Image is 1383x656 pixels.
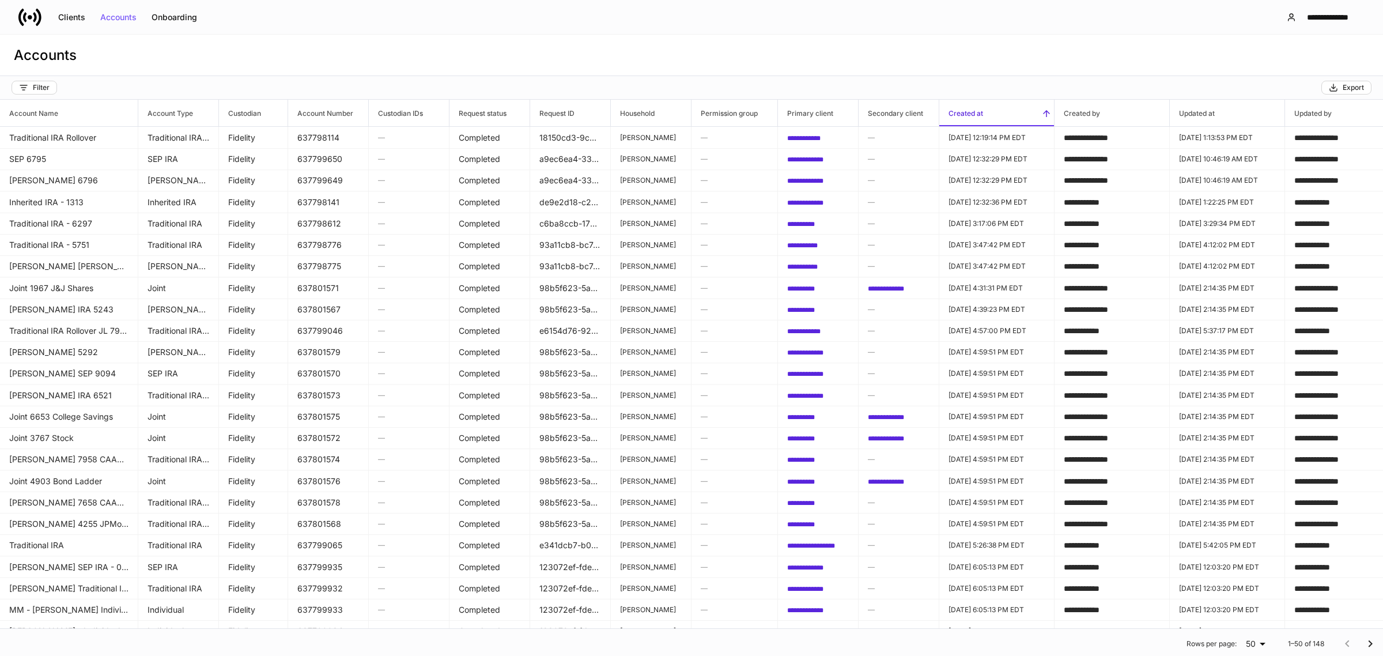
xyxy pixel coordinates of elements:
[288,277,369,299] td: 637801571
[868,325,929,336] h6: —
[1055,100,1169,126] span: Created by
[778,384,859,406] td: 267973eb-8731-4a8e-9bbb-7a47049e9644
[378,454,440,465] h6: —
[1170,255,1285,277] td: 2025-09-02T20:12:02.305Z
[449,513,530,535] td: Completed
[138,470,219,492] td: Joint
[138,234,219,256] td: Traditional IRA
[620,369,682,378] p: [PERSON_NAME]
[701,175,768,186] h6: —
[939,191,1055,213] td: 2025-09-02T16:32:36.788Z
[449,169,530,191] td: Completed
[19,83,50,92] div: Filter
[378,261,440,272] h6: —
[219,191,288,213] td: Fidelity
[530,320,611,342] td: e6154d76-92cf-413a-bf37-a89441117533
[1179,218,1275,228] p: [DATE] 3:29:34 PM EDT
[701,325,768,336] h6: —
[701,390,768,401] h6: —
[449,255,530,277] td: Completed
[1170,213,1285,235] td: 2025-09-02T19:29:34.968Z
[530,191,611,213] td: de9e2d18-c2ac-4f69-a66b-336ac5c59358
[620,348,682,357] p: [PERSON_NAME]
[1179,455,1275,464] p: [DATE] 2:14:35 PM EDT
[378,282,440,293] h6: —
[778,255,859,277] td: 4cae090b-fe9c-43ea-a3c5-23e5b18f0377
[949,412,1045,421] p: [DATE] 4:59:51 PM EDT
[949,154,1045,164] p: [DATE] 12:32:29 PM EDT
[778,427,859,449] td: 0f818084-82de-4cc0-b971-3bc06476f651
[530,406,611,428] td: 98b5f623-5a2f-4418-8406-bac632592452
[949,240,1045,250] p: [DATE] 3:47:42 PM EDT
[691,100,777,126] span: Permission group
[620,412,682,421] p: [PERSON_NAME]
[288,127,369,149] td: 637798114
[138,299,219,321] td: Roth IRA
[138,384,219,406] td: Traditional IRA Rollover
[449,108,507,119] h6: Request status
[620,497,682,507] p: [PERSON_NAME]
[701,454,768,465] h6: —
[620,476,682,485] p: [PERSON_NAME]
[378,304,440,315] h6: —
[701,282,768,293] h6: —
[449,100,530,126] span: Request status
[939,299,1055,321] td: 2025-09-02T20:39:23.176Z
[868,390,929,401] h6: —
[939,492,1055,514] td: 2025-09-02T20:59:51.355Z
[949,326,1045,335] p: [DATE] 4:57:00 PM EDT
[1179,262,1275,271] p: [DATE] 4:12:02 PM EDT
[949,433,1045,443] p: [DATE] 4:59:51 PM EDT
[1179,304,1275,314] p: [DATE] 2:14:35 PM EDT
[701,368,768,379] h6: —
[868,175,929,186] h6: —
[530,169,611,191] td: a9ec6ea4-3369-40c6-bed4-58f34dc569b2
[868,153,929,164] h6: —
[378,368,440,379] h6: —
[138,277,219,299] td: Joint
[949,262,1045,271] p: [DATE] 3:47:42 PM EDT
[620,433,682,443] p: [PERSON_NAME]
[859,277,939,299] td: 267973eb-8731-4a8e-9bbb-7a47049e9644
[949,497,1045,507] p: [DATE] 4:59:51 PM EDT
[859,470,939,492] td: 267973eb-8731-4a8e-9bbb-7a47049e9644
[778,513,859,535] td: 0f818084-82de-4cc0-b971-3bc06476f651
[949,283,1045,292] p: [DATE] 4:31:31 PM EDT
[949,218,1045,228] p: [DATE] 3:17:06 PM EDT
[778,169,859,191] td: a079204f-0a06-4f40-8186-223b9748eb86
[778,127,859,149] td: f48223c6-55f5-46ff-b8e3-a4cc24038a24
[1329,83,1364,92] div: Export
[1359,632,1382,655] button: Go to next page
[530,127,611,149] td: 18150cd3-9c32-4421-81bc-d2bc8f1a1103
[701,239,768,250] h6: —
[859,406,939,428] td: 267973eb-8731-4a8e-9bbb-7a47049e9644
[701,411,768,422] h6: —
[868,346,929,357] h6: —
[288,234,369,256] td: 637798776
[138,169,219,191] td: Roth IRA
[939,213,1055,235] td: 2025-09-02T19:17:06.549Z
[620,133,682,142] p: [PERSON_NAME]
[1170,341,1285,363] td: 2025-09-04T18:14:35.875Z
[288,100,368,126] span: Account Number
[219,363,288,384] td: Fidelity
[939,406,1055,428] td: 2025-09-02T20:59:51.352Z
[949,348,1045,357] p: [DATE] 4:59:51 PM EDT
[530,108,575,119] h6: Request ID
[778,191,859,213] td: 2a23a10e-9496-4559-b289-0820e4c5d08c
[138,448,219,470] td: Traditional IRA Rollover
[1321,81,1371,95] button: Export
[449,492,530,514] td: Completed
[219,448,288,470] td: Fidelity
[288,384,369,406] td: 637801573
[219,492,288,514] td: Fidelity
[449,299,530,321] td: Completed
[449,427,530,449] td: Completed
[138,255,219,277] td: Roth IRA
[949,369,1045,378] p: [DATE] 4:59:51 PM EDT
[530,341,611,363] td: 98b5f623-5a2f-4418-8406-bac632592452
[868,304,929,315] h6: —
[1179,133,1275,142] p: [DATE] 1:13:53 PM EDT
[620,326,682,335] p: [PERSON_NAME]
[288,492,369,514] td: 637801578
